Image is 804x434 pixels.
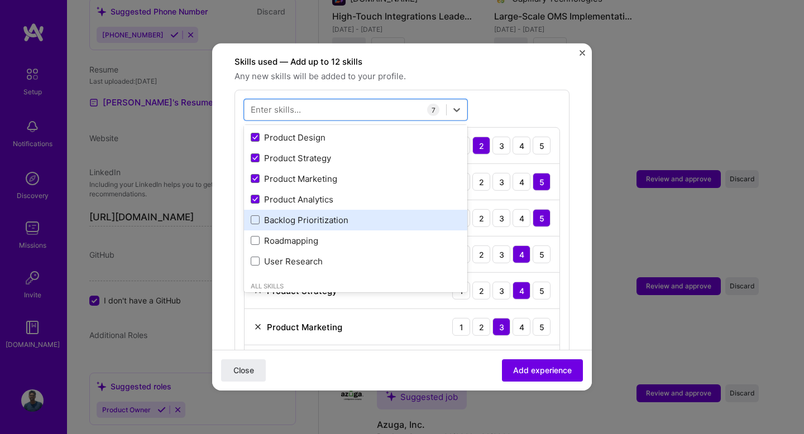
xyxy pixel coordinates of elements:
[580,50,585,62] button: Close
[427,104,439,116] div: 7
[452,282,470,300] div: 1
[251,194,461,205] div: Product Analytics
[253,322,262,331] img: Remove
[253,286,262,295] img: Remove
[492,282,510,300] div: 3
[267,284,337,296] div: Product Strategy
[234,55,569,69] label: Skills used — Add up to 12 skills
[513,209,530,227] div: 4
[533,209,551,227] div: 5
[492,209,510,227] div: 3
[251,152,461,164] div: Product Strategy
[492,173,510,191] div: 3
[502,359,583,382] button: Add experience
[472,209,490,227] div: 2
[221,359,266,382] button: Close
[513,245,530,263] div: 4
[251,173,461,185] div: Product Marketing
[251,235,461,247] div: Roadmapping
[472,318,490,336] div: 2
[513,365,572,376] span: Add experience
[472,137,490,155] div: 2
[492,137,510,155] div: 3
[472,245,490,263] div: 2
[267,321,342,332] div: Product Marketing
[244,281,467,292] div: All Skills
[513,318,530,336] div: 4
[472,173,490,191] div: 2
[251,104,301,115] div: Enter skills...
[533,245,551,263] div: 5
[533,173,551,191] div: 5
[452,318,470,336] div: 1
[513,137,530,155] div: 4
[251,214,461,226] div: Backlog Prioritization
[251,132,461,143] div: Product Design
[251,255,461,267] div: User Research
[233,365,254,376] span: Close
[234,70,569,83] span: Any new skills will be added to your profile.
[533,282,551,300] div: 5
[492,318,510,336] div: 3
[492,245,510,263] div: 3
[513,173,530,191] div: 4
[533,137,551,155] div: 5
[533,318,551,336] div: 5
[513,282,530,300] div: 4
[472,282,490,300] div: 2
